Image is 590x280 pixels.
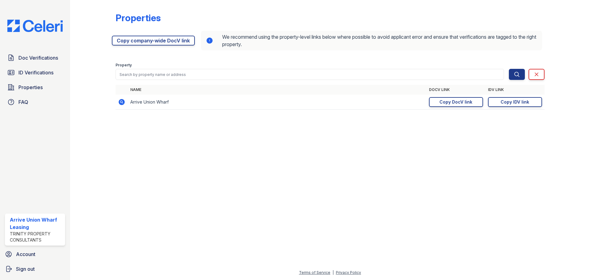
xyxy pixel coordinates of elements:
a: Account [2,248,68,260]
a: FAQ [5,96,65,108]
label: Property [116,63,132,68]
a: Sign out [2,263,68,275]
span: Properties [18,84,43,91]
img: CE_Logo_Blue-a8612792a0a2168367f1c8372b55b34899dd931a85d93a1a3d3e32e68fde9ad4.png [2,20,68,32]
span: Account [16,250,35,258]
th: DocV Link [427,85,486,95]
td: Arrive Union Wharf [128,95,427,110]
div: Trinity Property Consultants [10,231,63,243]
span: Doc Verifications [18,54,58,61]
span: Sign out [16,265,35,273]
span: FAQ [18,98,28,106]
div: Copy DocV link [439,99,472,105]
a: Copy DocV link [429,97,483,107]
a: Copy company-wide DocV link [112,36,195,45]
a: ID Verifications [5,66,65,79]
input: Search by property name or address [116,69,504,80]
a: Privacy Policy [336,270,361,275]
a: Properties [5,81,65,93]
iframe: chat widget [564,255,584,274]
a: Doc Verifications [5,52,65,64]
span: ID Verifications [18,69,53,76]
a: Terms of Service [299,270,330,275]
div: Copy IDV link [501,99,529,105]
th: IDV Link [486,85,545,95]
div: We recommend using the property-level links below where possible to avoid applicant error and ens... [201,31,542,50]
th: Name [128,85,427,95]
div: | [332,270,334,275]
a: Copy IDV link [488,97,542,107]
div: Properties [116,12,161,23]
div: Arrive Union Wharf Leasing [10,216,63,231]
